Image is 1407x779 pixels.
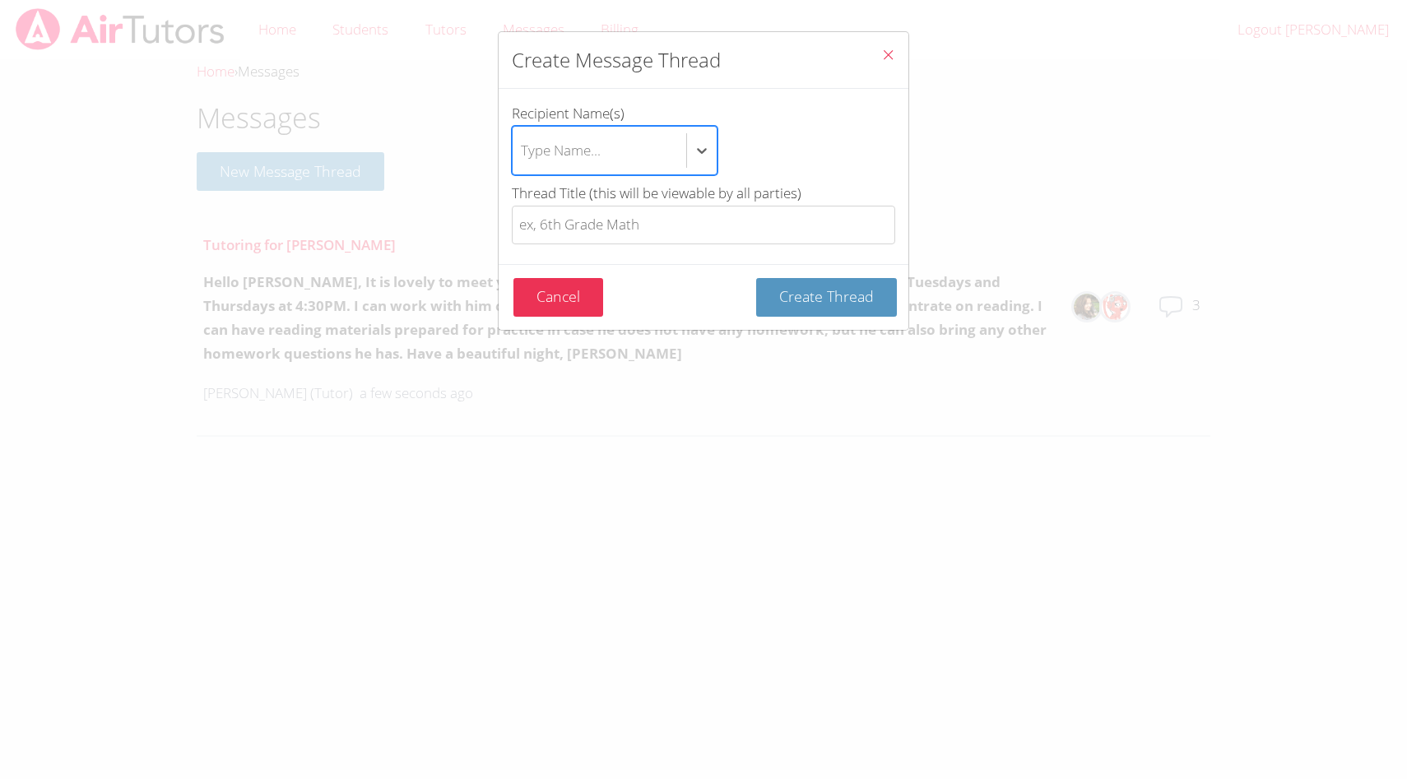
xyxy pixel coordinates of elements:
[513,278,603,317] button: Cancel
[512,45,721,75] h2: Create Message Thread
[512,183,801,202] span: Thread Title (this will be viewable by all parties)
[512,104,625,123] span: Recipient Name(s)
[868,32,908,82] button: Close
[756,278,897,317] button: Create Thread
[521,138,601,162] div: Type Name...
[512,206,895,244] input: Thread Title (this will be viewable by all parties)
[779,286,874,306] span: Create Thread
[521,132,522,169] input: Recipient Name(s)Type Name...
